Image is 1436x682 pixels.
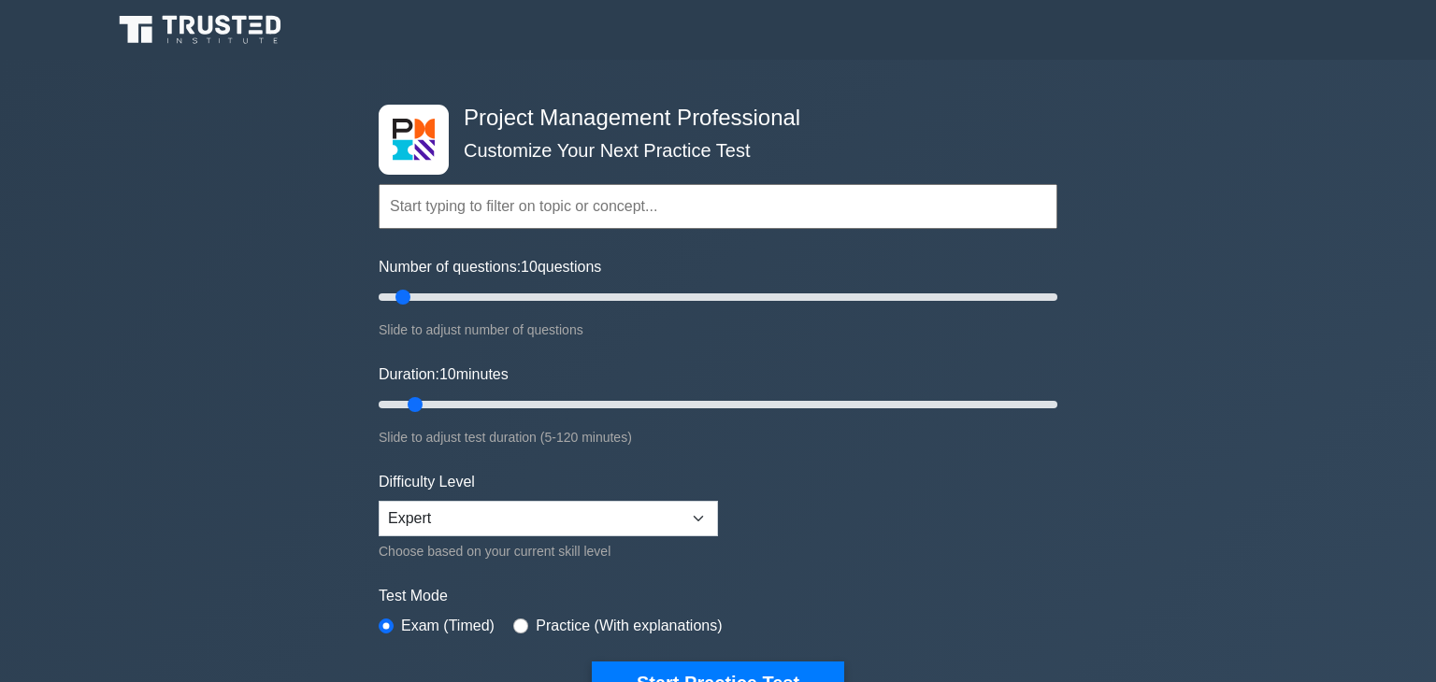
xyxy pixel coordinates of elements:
[536,615,722,637] label: Practice (With explanations)
[379,585,1057,607] label: Test Mode
[379,256,601,278] label: Number of questions: questions
[456,105,966,132] h4: Project Management Professional
[401,615,495,637] label: Exam (Timed)
[379,540,718,562] div: Choose based on your current skill level
[379,319,1057,341] div: Slide to adjust number of questions
[379,184,1057,229] input: Start typing to filter on topic or concept...
[439,366,456,382] span: 10
[521,259,538,275] span: 10
[379,471,475,493] label: Difficulty Level
[379,363,509,386] label: Duration: minutes
[379,426,1057,448] div: Slide to adjust test duration (5-120 minutes)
